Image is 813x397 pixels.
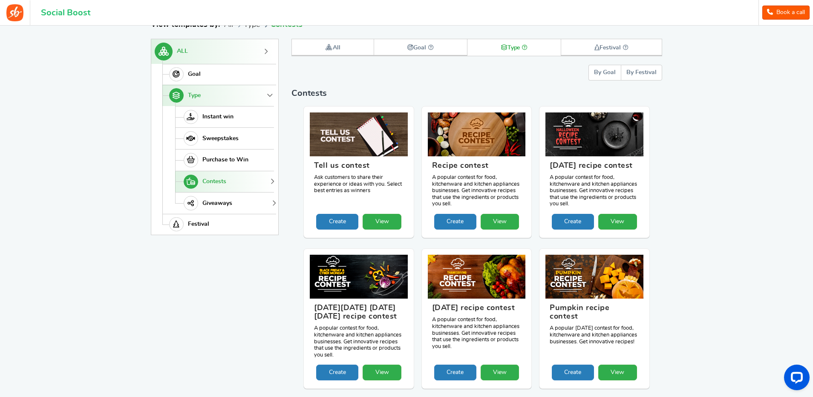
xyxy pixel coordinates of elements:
[314,304,404,325] h3: [DATE][DATE] [DATE][DATE] recipe contest
[621,65,662,81] button: By Festival
[175,106,274,128] a: Instant win
[202,156,248,164] span: Purchase to Win
[310,299,408,365] figcaption: A popular contest for food, kitchenware and kitchen appliances businesses. Get innovative recipes...
[588,65,621,81] button: By Goal
[363,365,401,380] a: View
[291,89,327,98] span: Contests
[325,45,340,51] strong: All
[550,304,639,325] h3: Pumpkin recipe contest
[777,361,813,397] iframe: LiveChat chat widget
[316,365,358,380] a: Create
[151,21,220,29] strong: View templates by:
[552,365,594,380] a: Create
[762,6,810,20] a: Book a call
[41,8,90,17] h1: Social Boost
[598,214,637,230] a: View
[316,214,358,230] a: Create
[162,214,274,235] a: Festival
[202,178,226,185] span: Contests
[202,113,234,121] span: Instant win
[501,45,528,51] strong: Type
[6,4,23,21] img: Social Boost
[481,214,519,230] a: View
[188,221,209,228] span: Festival
[177,48,188,55] span: ALL
[550,161,639,174] h3: [DATE] recipe contest
[552,214,594,230] a: Create
[428,156,526,214] figcaption: A popular contest for food, kitchenware and kitchen appliances businesses. Get innovative recipes...
[202,135,239,142] span: Sweepstakes
[598,365,637,380] a: View
[434,365,476,380] a: Create
[407,45,434,51] strong: Goal
[432,161,522,174] h3: Recipe contest
[162,64,274,85] a: Goal
[481,365,519,380] a: View
[175,192,274,214] a: Giveaways
[188,71,201,78] span: Goal
[545,299,643,365] figcaption: A popular [DATE] contest for food, kitchenware and kitchen appliances businesses. Get innovative ...
[545,156,643,214] figcaption: A popular contest for food, kitchenware and kitchen appliances businesses. Get innovative recipes...
[428,299,526,365] figcaption: A popular contest for food, kitchenware and kitchen appliances businesses. Get innovative recipes...
[594,45,628,51] strong: Festival
[175,127,274,149] a: Sweepstakes
[188,92,201,99] span: Type
[151,39,274,64] a: ALL
[432,304,522,316] h3: [DATE] recipe contest
[162,85,274,106] a: Type
[363,214,401,230] a: View
[314,161,404,174] h3: Tell us contest
[434,214,476,230] a: Create
[310,156,408,214] figcaption: Ask customers to share their experience or ideas with you. Select best entries as winners
[175,171,274,193] a: Contests
[202,200,232,207] span: Giveaways
[175,149,274,171] a: Purchase to Win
